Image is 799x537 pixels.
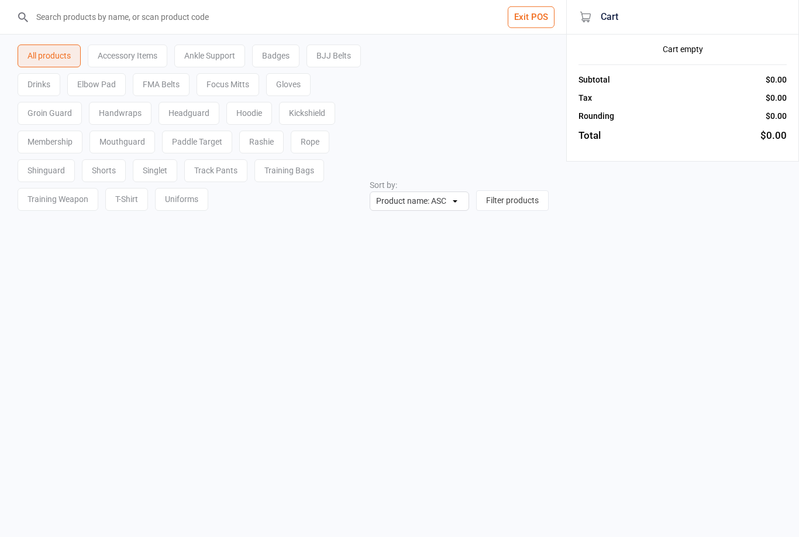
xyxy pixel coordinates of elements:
[18,73,60,96] div: Drinks
[239,131,284,153] div: Rashie
[226,102,272,125] div: Hoodie
[306,45,361,67] div: BJJ Belts
[155,188,208,211] div: Uniforms
[476,190,549,211] button: Filter products
[578,110,614,122] div: Rounding
[89,102,151,125] div: Handwraps
[254,159,324,182] div: Training Bags
[578,74,610,86] div: Subtotal
[508,6,555,28] button: Exit POS
[252,45,299,67] div: Badges
[18,159,75,182] div: Shinguard
[197,73,259,96] div: Focus Mitts
[578,43,787,56] div: Cart empty
[266,73,311,96] div: Gloves
[82,159,126,182] div: Shorts
[105,188,148,211] div: T-Shirt
[88,45,167,67] div: Accessory Items
[67,73,126,96] div: Elbow Pad
[291,131,329,153] div: Rope
[18,131,82,153] div: Membership
[766,92,787,104] div: $0.00
[184,159,247,182] div: Track Pants
[174,45,245,67] div: Ankle Support
[18,45,81,67] div: All products
[370,180,397,190] label: Sort by:
[18,188,98,211] div: Training Weapon
[578,128,601,143] div: Total
[279,102,335,125] div: Kickshield
[162,131,232,153] div: Paddle Target
[766,110,787,122] div: $0.00
[133,73,190,96] div: FMA Belts
[18,102,82,125] div: Groin Guard
[159,102,219,125] div: Headguard
[133,159,177,182] div: Singlet
[766,74,787,86] div: $0.00
[578,92,592,104] div: Tax
[89,131,155,153] div: Mouthguard
[760,128,787,143] div: $0.00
